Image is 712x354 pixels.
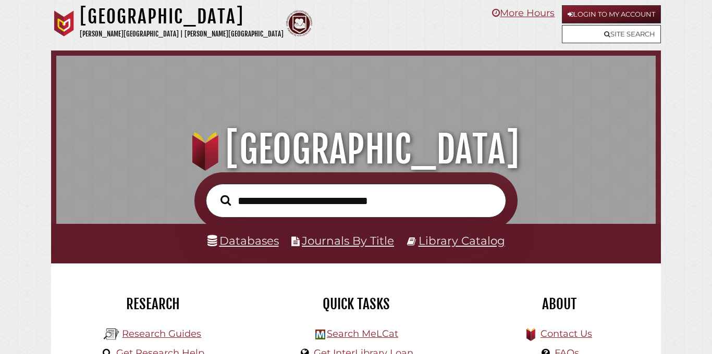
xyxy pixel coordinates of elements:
a: Contact Us [541,328,592,339]
h2: About [465,295,653,313]
img: Calvin University [51,10,77,36]
h2: Quick Tasks [262,295,450,313]
i: Search [220,195,231,206]
img: Hekman Library Logo [104,326,119,342]
h1: [GEOGRAPHIC_DATA] [80,5,284,28]
h2: Research [59,295,247,313]
p: [PERSON_NAME][GEOGRAPHIC_DATA] | [PERSON_NAME][GEOGRAPHIC_DATA] [80,28,284,40]
a: Site Search [562,25,661,43]
a: Research Guides [122,328,201,339]
a: More Hours [492,7,555,19]
button: Search [215,192,236,208]
a: Login to My Account [562,5,661,23]
a: Search MeLCat [327,328,398,339]
h1: [GEOGRAPHIC_DATA] [67,127,645,172]
a: Library Catalog [419,234,505,247]
a: Journals By Title [302,234,394,247]
img: Hekman Library Logo [315,330,325,339]
a: Databases [207,234,279,247]
img: Calvin Theological Seminary [286,10,312,36]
